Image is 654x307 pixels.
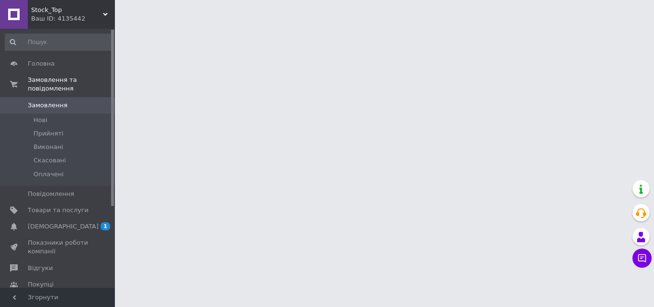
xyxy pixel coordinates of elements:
[101,222,110,230] span: 1
[34,116,47,125] span: Нові
[28,76,115,93] span: Замовлення та повідомлення
[28,206,89,215] span: Товари та послуги
[31,6,103,14] span: Stock_Top
[34,156,66,165] span: Скасовані
[28,101,68,110] span: Замовлення
[28,280,54,289] span: Покупці
[632,249,652,268] button: Чат з покупцем
[28,264,53,273] span: Відгуки
[28,190,74,198] span: Повідомлення
[34,143,63,151] span: Виконані
[34,129,63,138] span: Прийняті
[28,59,55,68] span: Головна
[28,222,99,231] span: [DEMOGRAPHIC_DATA]
[34,170,64,179] span: Оплачені
[28,239,89,256] span: Показники роботи компанії
[5,34,113,51] input: Пошук
[31,14,115,23] div: Ваш ID: 4135442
